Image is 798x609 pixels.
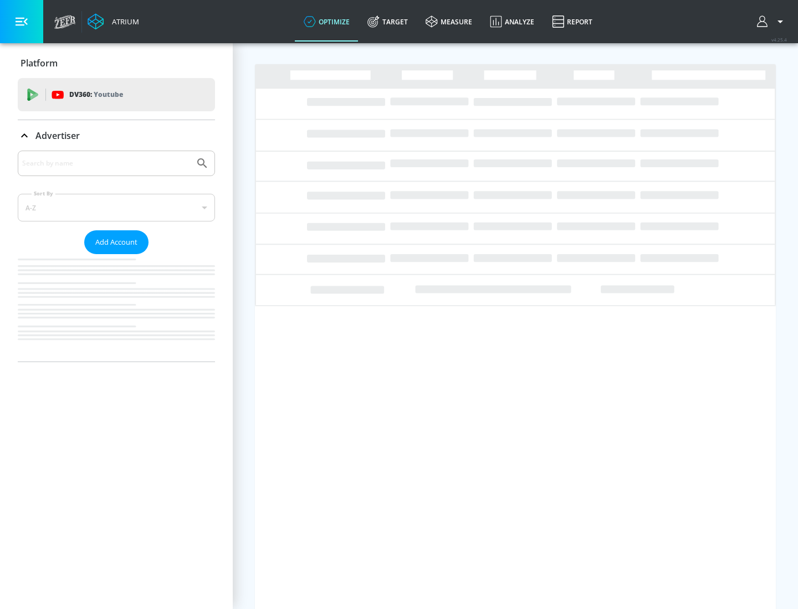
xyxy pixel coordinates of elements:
a: Atrium [88,13,139,30]
span: v 4.25.4 [771,37,787,43]
a: Target [359,2,417,42]
a: Report [543,2,601,42]
label: Sort By [32,190,55,197]
div: Advertiser [18,120,215,151]
p: Advertiser [35,130,80,142]
nav: list of Advertiser [18,254,215,362]
p: Youtube [94,89,123,100]
a: Analyze [481,2,543,42]
div: Platform [18,48,215,79]
div: Atrium [108,17,139,27]
div: Advertiser [18,151,215,362]
div: A-Z [18,194,215,221]
div: DV360: Youtube [18,78,215,111]
p: DV360: [69,89,123,101]
input: Search by name [22,156,190,171]
span: Add Account [95,236,137,249]
p: Platform [21,57,58,69]
a: optimize [295,2,359,42]
a: measure [417,2,481,42]
button: Add Account [84,230,149,254]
